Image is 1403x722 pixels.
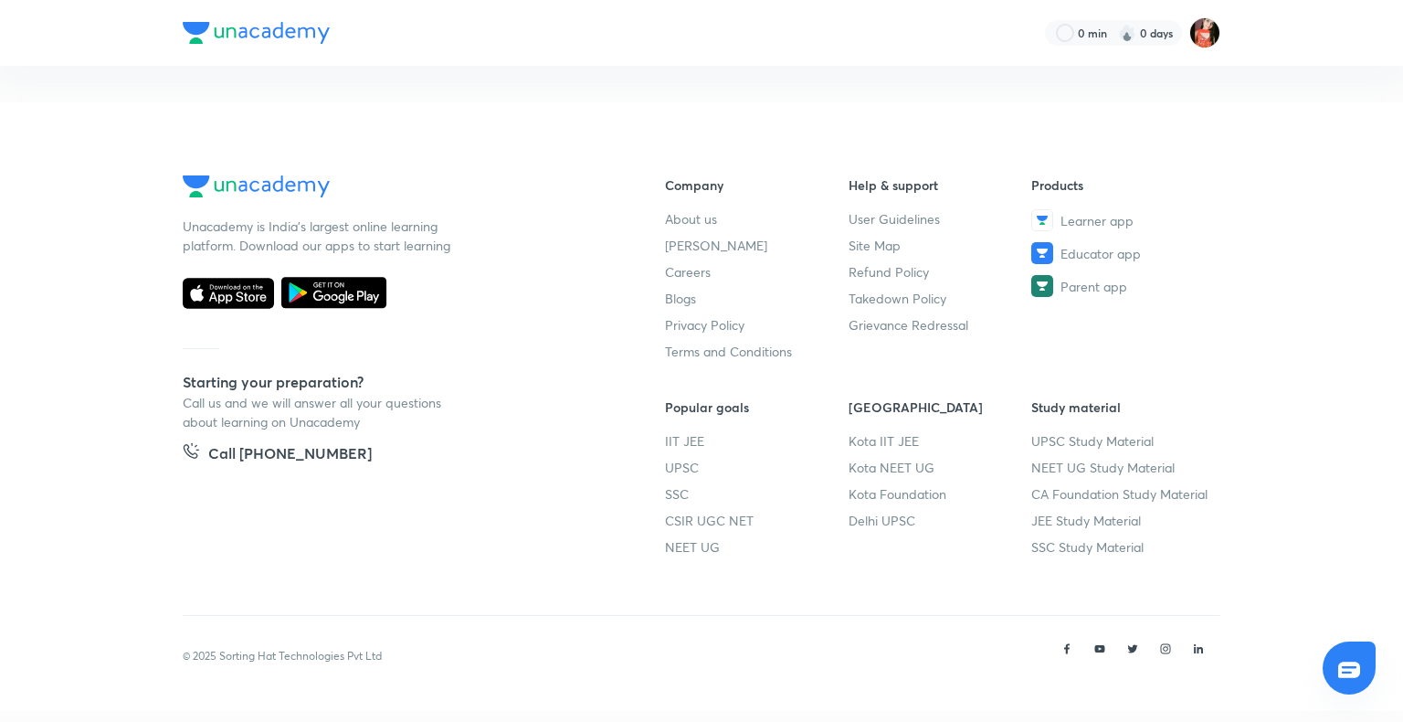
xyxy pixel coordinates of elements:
a: Educator app [1031,242,1215,264]
p: Call us and we will answer all your questions about learning on Unacademy [183,393,457,431]
a: Kota Foundation [849,484,1032,504]
a: About us [665,209,849,228]
a: Kota NEET UG [849,458,1032,477]
a: Kota IIT JEE [849,431,1032,451]
span: Learner app [1060,211,1134,230]
a: IIT JEE [665,431,849,451]
h6: Study material [1031,398,1215,417]
h6: Popular goals [665,398,849,417]
span: Educator app [1060,244,1141,263]
a: Terms and Conditions [665,342,849,361]
a: Refund Policy [849,262,1032,281]
a: NEET UG Study Material [1031,458,1215,477]
img: Learner app [1031,209,1053,231]
a: [PERSON_NAME] [665,236,849,255]
a: UPSC [665,458,849,477]
a: JEE Study Material [1031,511,1215,530]
span: Careers [665,262,711,281]
img: Company Logo [183,22,330,44]
p: Unacademy is India’s largest online learning platform. Download our apps to start learning [183,217,457,255]
span: Parent app [1060,277,1127,296]
a: CA Foundation Study Material [1031,484,1215,504]
img: Parent app [1031,275,1053,297]
a: Learner app [1031,209,1215,231]
a: Grievance Redressal [849,315,1032,334]
a: CSIR UGC NET [665,511,849,530]
a: Site Map [849,236,1032,255]
a: Delhi UPSC [849,511,1032,530]
p: © 2025 Sorting Hat Technologies Pvt Ltd [183,648,382,664]
a: Careers [665,262,849,281]
h6: [GEOGRAPHIC_DATA] [849,398,1032,417]
a: Company Logo [183,175,607,202]
img: streak [1118,24,1136,42]
a: Privacy Policy [665,315,849,334]
h5: Call [PHONE_NUMBER] [208,442,372,468]
a: User Guidelines [849,209,1032,228]
img: Company Logo [183,175,330,197]
h6: Company [665,175,849,195]
a: Takedown Policy [849,289,1032,308]
h5: Starting your preparation? [183,371,607,393]
img: Educator app [1031,242,1053,264]
a: Call [PHONE_NUMBER] [183,442,372,468]
a: Parent app [1031,275,1215,297]
a: Blogs [665,289,849,308]
a: SSC [665,484,849,504]
a: NEET UG [665,537,849,557]
a: SSC Study Material [1031,537,1215,557]
h6: Help & support [849,175,1032,195]
a: UPSC Study Material [1031,431,1215,451]
h6: Products [1031,175,1215,195]
img: Minakshi gakre [1189,17,1220,48]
